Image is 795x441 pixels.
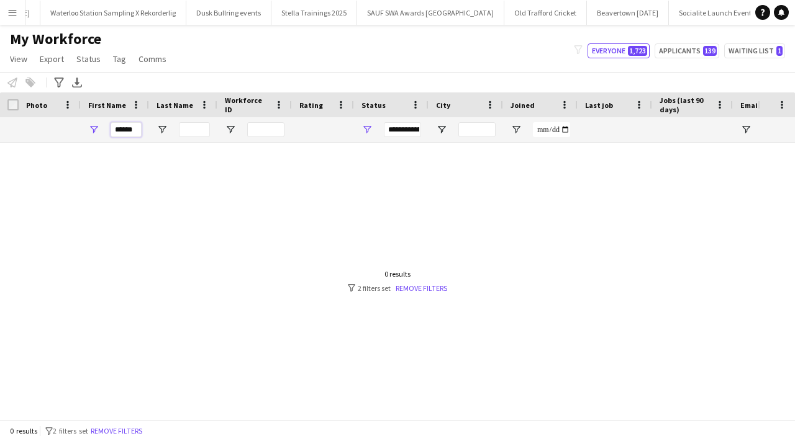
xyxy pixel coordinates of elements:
app-action-btn: Advanced filters [52,75,66,90]
button: Remove filters [88,424,145,438]
a: Remove filters [396,283,447,293]
div: 2 filters set [348,283,447,293]
input: Last Name Filter Input [179,122,210,137]
span: Photo [26,100,47,110]
button: Open Filter Menu [511,124,522,135]
span: 1,723 [628,46,647,56]
button: Everyone1,723 [588,43,650,58]
span: Status [76,53,101,65]
span: 2 filters set [53,426,88,435]
button: SAUF SWA Awards [GEOGRAPHIC_DATA] [357,1,504,25]
input: Column with Header Selection [7,99,19,110]
a: Comms [134,51,171,67]
span: Comms [139,53,166,65]
a: View [5,51,32,67]
a: Export [35,51,69,67]
span: My Workforce [10,30,101,48]
span: Tag [113,53,126,65]
span: View [10,53,27,65]
div: 0 results [348,269,447,278]
button: Socialite Launch Event [669,1,762,25]
a: Tag [108,51,131,67]
span: Last Name [157,100,193,110]
button: Open Filter Menu [436,124,447,135]
button: Old Trafford Cricket [504,1,587,25]
span: City [436,100,450,110]
span: Joined [511,100,535,110]
input: Joined Filter Input [533,122,570,137]
input: Workforce ID Filter Input [247,122,284,137]
a: Status [71,51,106,67]
span: Workforce ID [225,96,270,114]
button: Open Filter Menu [88,124,99,135]
span: Last job [585,100,613,110]
button: Dusk Bullring events [186,1,271,25]
span: Rating [299,100,323,110]
button: Applicants139 [655,43,719,58]
button: Stella Trainings 2025 [271,1,357,25]
span: Jobs (last 90 days) [660,96,711,114]
button: Waterloo Station Sampling X Rekorderlig [40,1,186,25]
button: Waiting list1 [724,43,785,58]
span: 1 [776,46,783,56]
span: 139 [703,46,717,56]
span: Status [361,100,386,110]
input: City Filter Input [458,122,496,137]
button: Open Filter Menu [361,124,373,135]
button: Beavertown [DATE] [587,1,669,25]
input: First Name Filter Input [111,122,142,137]
span: Export [40,53,64,65]
button: Open Filter Menu [740,124,752,135]
button: Open Filter Menu [225,124,236,135]
button: Open Filter Menu [157,124,168,135]
span: First Name [88,100,126,110]
app-action-btn: Export XLSX [70,75,84,90]
span: Email [740,100,760,110]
